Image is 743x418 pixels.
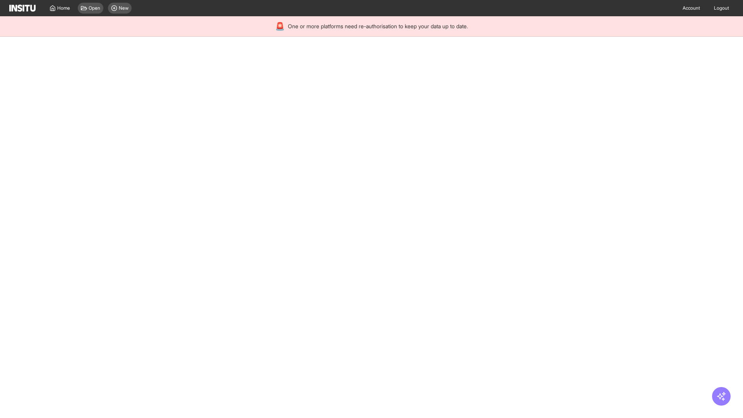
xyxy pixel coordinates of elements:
[288,22,468,30] span: One or more platforms need re-authorisation to keep your data up to date.
[89,5,100,11] span: Open
[275,21,285,32] div: 🚨
[57,5,70,11] span: Home
[119,5,128,11] span: New
[9,5,36,12] img: Logo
